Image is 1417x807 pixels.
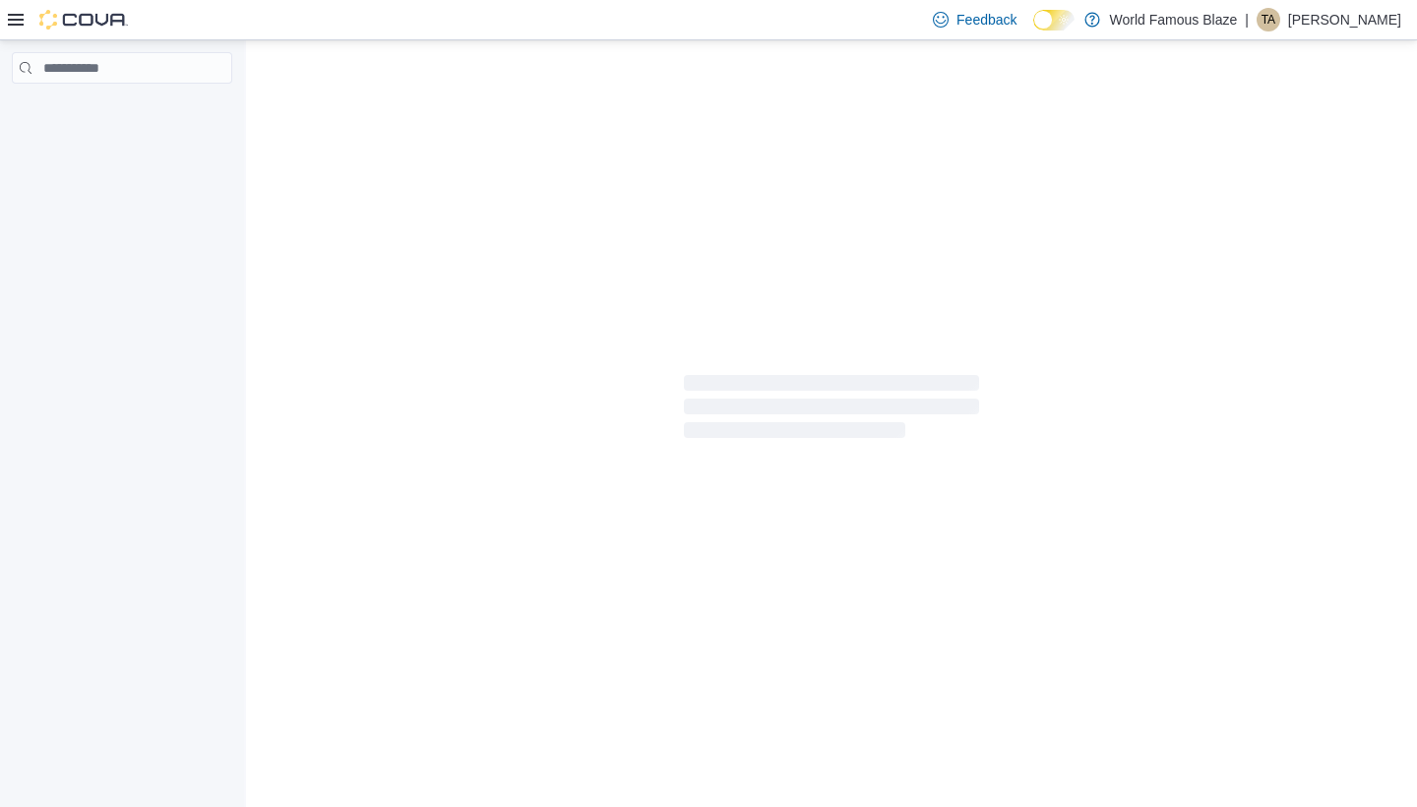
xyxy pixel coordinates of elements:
[1110,8,1238,31] p: World Famous Blaze
[12,88,232,135] nav: Complex example
[956,10,1017,30] span: Feedback
[1033,10,1075,31] input: Dark Mode
[1245,8,1249,31] p: |
[1257,8,1280,31] div: Thunder Anderson
[39,10,128,30] img: Cova
[684,379,979,442] span: Loading
[1262,8,1275,31] span: TA
[1288,8,1401,31] p: [PERSON_NAME]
